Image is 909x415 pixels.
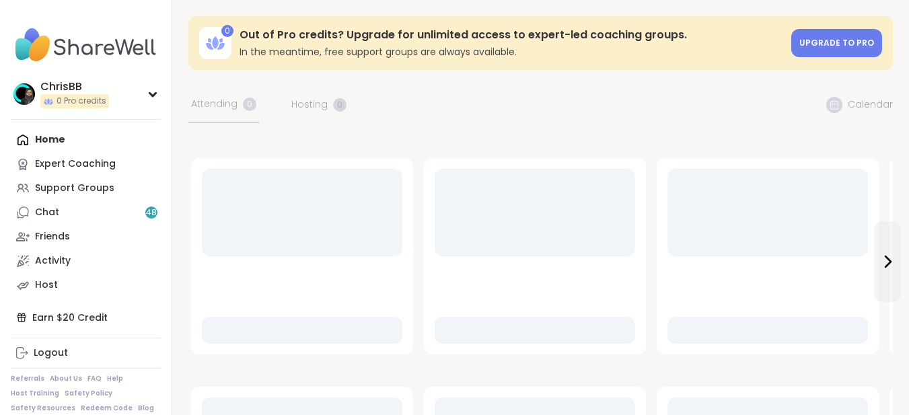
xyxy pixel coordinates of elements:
[11,22,161,69] img: ShareWell Nav Logo
[240,28,783,42] h3: Out of Pro credits? Upgrade for unlimited access to expert-led coaching groups.
[87,374,102,383] a: FAQ
[791,29,882,57] a: Upgrade to Pro
[65,389,112,398] a: Safety Policy
[107,374,123,383] a: Help
[35,278,58,292] div: Host
[799,37,874,48] span: Upgrade to Pro
[35,206,59,219] div: Chat
[11,249,161,273] a: Activity
[11,176,161,200] a: Support Groups
[40,79,109,94] div: ChrisBB
[50,374,82,383] a: About Us
[11,225,161,249] a: Friends
[11,341,161,365] a: Logout
[138,404,154,413] a: Blog
[81,404,133,413] a: Redeem Code
[13,83,35,105] img: ChrisBB
[11,374,44,383] a: Referrals
[35,182,114,195] div: Support Groups
[221,25,233,37] div: 0
[57,96,106,107] span: 0 Pro credits
[11,273,161,297] a: Host
[11,389,59,398] a: Host Training
[11,200,161,225] a: Chat48
[35,230,70,243] div: Friends
[11,404,75,413] a: Safety Resources
[35,157,116,171] div: Expert Coaching
[240,45,783,59] h3: In the meantime, free support groups are always available.
[11,305,161,330] div: Earn $20 Credit
[34,346,68,360] div: Logout
[146,207,157,219] span: 48
[35,254,71,268] div: Activity
[11,152,161,176] a: Expert Coaching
